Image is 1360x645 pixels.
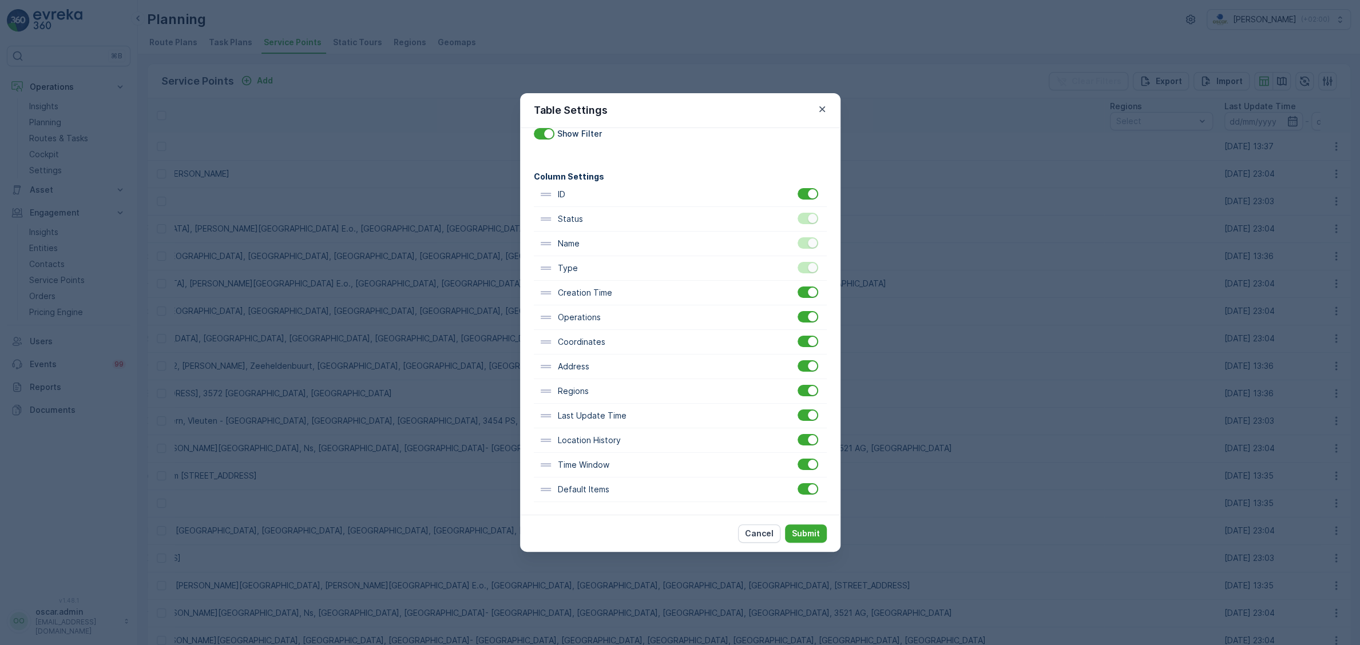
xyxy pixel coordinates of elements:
[792,528,820,539] p: Submit
[558,459,609,471] p: Time Window
[534,453,827,477] div: Time Window
[745,528,774,539] p: Cancel
[558,287,612,298] p: Creation Time
[738,524,780,543] button: Cancel
[534,102,608,118] p: Table Settings
[558,410,627,421] p: Last Update Time
[558,189,565,200] p: ID
[534,232,827,256] div: Name
[558,336,605,348] p: Coordinates
[557,128,602,140] p: Show Filter
[558,435,621,446] p: Location History
[558,238,580,249] p: Name
[534,379,827,404] div: Regions
[534,256,827,281] div: Type
[534,305,827,330] div: Operations
[534,404,827,428] div: Last Update Time
[534,355,827,379] div: Address
[534,330,827,355] div: Coordinates
[558,213,583,225] p: Status
[534,170,827,182] h4: Column Settings
[558,262,578,274] p: Type
[534,281,827,305] div: Creation Time
[534,207,827,232] div: Status
[534,477,827,502] div: Default Items
[534,182,827,207] div: ID
[558,385,589,397] p: Regions
[785,524,827,543] button: Submit
[558,484,609,495] p: Default Items
[558,312,601,323] p: Operations
[534,428,827,453] div: Location History
[558,361,589,372] p: Address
